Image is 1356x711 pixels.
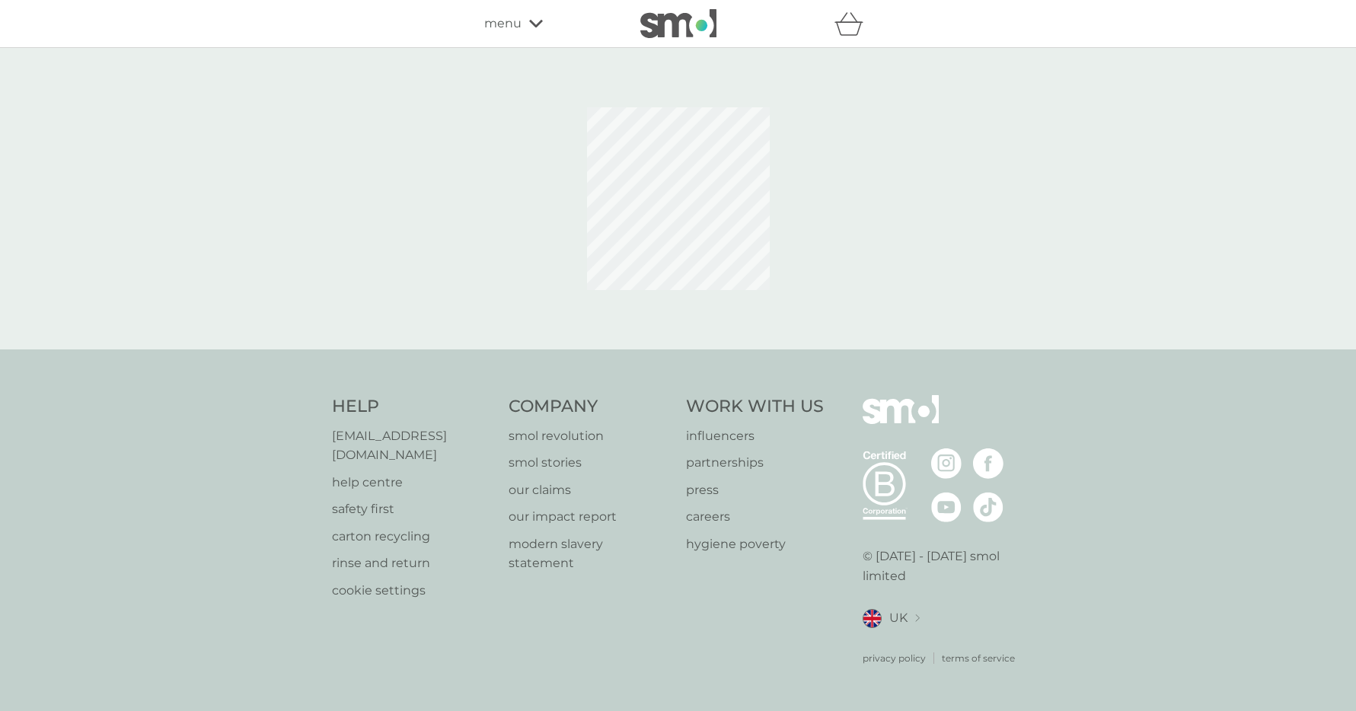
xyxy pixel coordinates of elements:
[332,426,494,465] a: [EMAIL_ADDRESS][DOMAIN_NAME]
[686,507,824,527] a: careers
[834,8,873,39] div: basket
[915,614,920,623] img: select a new location
[332,395,494,419] h4: Help
[509,480,671,500] a: our claims
[889,608,908,628] span: UK
[332,553,494,573] a: rinse and return
[640,9,716,38] img: smol
[509,453,671,473] a: smol stories
[332,527,494,547] a: carton recycling
[931,448,962,479] img: visit the smol Instagram page
[686,453,824,473] a: partnerships
[509,395,671,419] h4: Company
[509,534,671,573] a: modern slavery statement
[332,581,494,601] a: cookie settings
[931,492,962,522] img: visit the smol Youtube page
[509,426,671,446] a: smol revolution
[973,448,1003,479] img: visit the smol Facebook page
[686,426,824,446] a: influencers
[686,480,824,500] a: press
[863,547,1025,585] p: © [DATE] - [DATE] smol limited
[863,609,882,628] img: UK flag
[332,499,494,519] a: safety first
[484,14,522,33] span: menu
[863,651,926,665] a: privacy policy
[863,395,939,447] img: smol
[686,534,824,554] a: hygiene poverty
[686,395,824,419] h4: Work With Us
[973,492,1003,522] img: visit the smol Tiktok page
[332,473,494,493] a: help centre
[942,651,1015,665] a: terms of service
[509,507,671,527] a: our impact report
